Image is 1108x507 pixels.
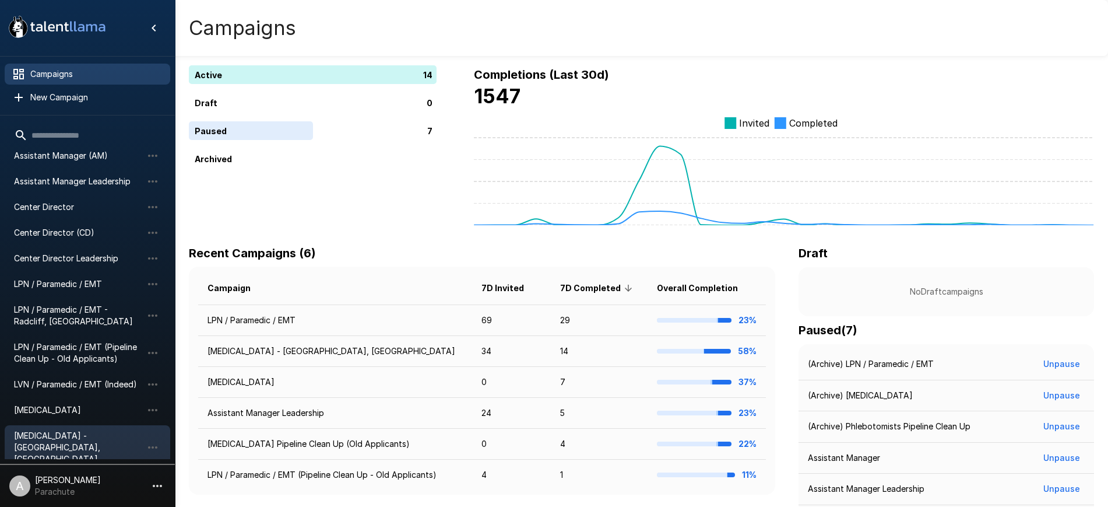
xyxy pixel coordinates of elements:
[198,305,472,336] td: LPN / Paramedic / EMT
[551,336,648,367] td: 14
[808,483,924,495] p: Assistant Manager Leadership
[207,281,266,295] span: Campaign
[198,398,472,429] td: Assistant Manager Leadership
[808,390,913,401] p: (Archive) [MEDICAL_DATA]
[472,429,551,460] td: 0
[472,460,551,491] td: 4
[1039,385,1085,407] button: Unpause
[657,281,753,295] span: Overall Completion
[738,408,757,418] b: 23%
[738,439,757,449] b: 22%
[817,286,1075,298] p: No Draft campaigns
[808,421,970,432] p: (Archive) Phlebotomists Pipeline Clean Up
[189,16,296,40] h4: Campaigns
[472,305,551,336] td: 69
[1039,354,1085,375] button: Unpause
[808,358,934,370] p: (Archive) LPN / Paramedic / EMT
[198,460,472,491] td: LPN / Paramedic / EMT (Pipeline Clean Up - Old Applicants)
[427,125,432,137] p: 7
[189,246,316,260] b: Recent Campaigns (6)
[1039,447,1085,469] button: Unpause
[799,246,828,260] b: Draft
[1039,416,1085,438] button: Unpause
[799,323,857,337] b: Paused ( 7 )
[472,336,551,367] td: 34
[551,398,648,429] td: 5
[551,429,648,460] td: 4
[738,377,757,387] b: 37%
[738,346,757,356] b: 58%
[551,460,648,491] td: 1
[423,69,432,81] p: 14
[738,315,757,325] b: 23%
[560,281,636,295] span: 7D Completed
[427,97,432,109] p: 0
[198,336,472,367] td: [MEDICAL_DATA] - [GEOGRAPHIC_DATA], [GEOGRAPHIC_DATA]
[474,68,609,82] b: Completions (Last 30d)
[474,84,520,108] b: 1547
[1039,478,1085,500] button: Unpause
[742,470,757,480] b: 11%
[808,452,880,464] p: Assistant Manager
[472,367,551,398] td: 0
[551,305,648,336] td: 29
[481,281,539,295] span: 7D Invited
[551,367,648,398] td: 7
[198,429,472,460] td: [MEDICAL_DATA] Pipeline Clean Up (Old Applicants)
[198,367,472,398] td: [MEDICAL_DATA]
[472,398,551,429] td: 24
